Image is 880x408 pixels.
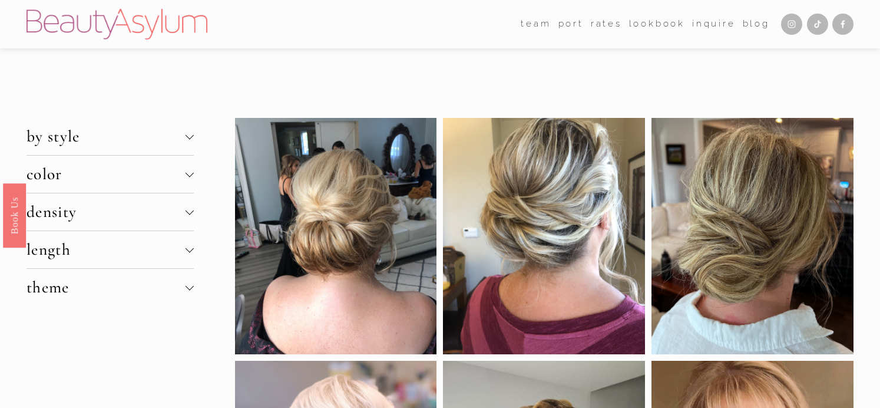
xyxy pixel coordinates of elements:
a: Lookbook [629,15,685,33]
a: Inquire [692,15,736,33]
img: Beauty Asylum | Bridal Hair &amp; Makeup Charlotte &amp; Atlanta [27,9,207,40]
a: Book Us [3,183,26,248]
a: TikTok [807,14,828,35]
button: theme [27,269,194,306]
span: by style [27,127,186,146]
button: by style [27,118,194,155]
span: density [27,202,186,222]
button: color [27,156,194,193]
button: density [27,193,194,231]
a: Blog [743,15,770,33]
button: length [27,231,194,268]
a: port [558,15,584,33]
a: Instagram [781,14,802,35]
span: length [27,240,186,259]
a: folder dropdown [521,15,551,33]
a: Facebook [832,14,853,35]
span: team [521,16,551,32]
a: Rates [591,15,622,33]
span: theme [27,278,186,297]
span: color [27,164,186,184]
